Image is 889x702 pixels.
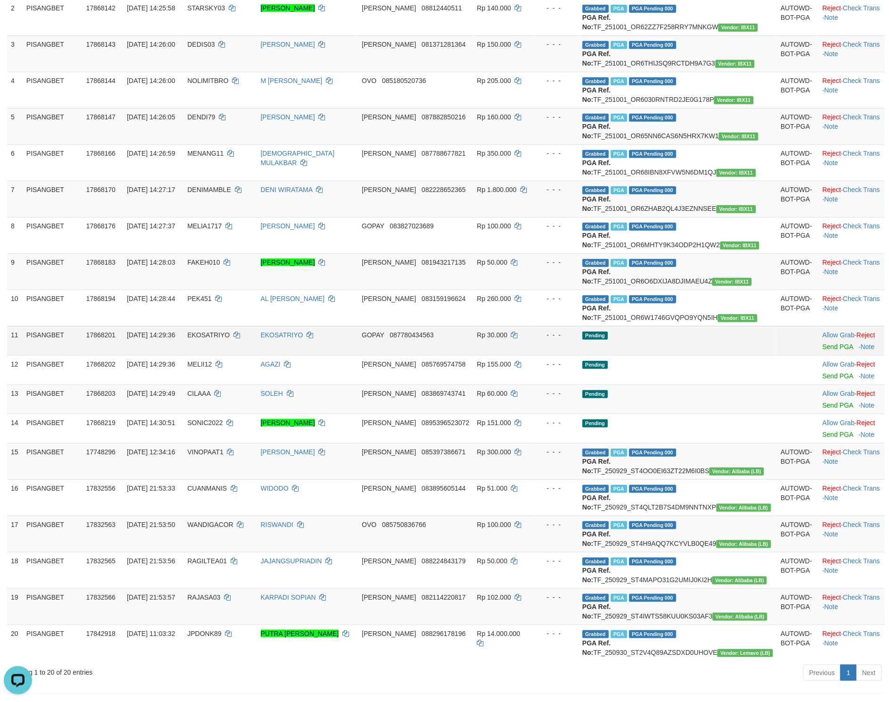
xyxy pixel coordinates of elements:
span: 17868142 [86,4,116,12]
span: Copy 085180520736 to clipboard [382,77,426,84]
a: Note [824,567,839,574]
a: [PERSON_NAME] [261,222,315,230]
div: - - - [538,418,575,427]
a: Check Trans [843,150,881,157]
span: Grabbed [582,295,609,303]
span: Vendor URL: https://order6.1velocity.biz [716,205,756,213]
span: Vendor URL: https://order6.1velocity.biz [718,314,757,322]
span: Pending [582,361,608,369]
a: Reject [823,295,841,302]
a: DENI WIRATAMA [261,186,313,193]
td: PISANGBET [23,217,83,253]
a: Send PGA [823,431,853,438]
td: AUTOWD-BOT-PGA [777,217,819,253]
td: · · [819,443,885,479]
a: Note [861,401,875,409]
span: [PERSON_NAME] [362,186,416,193]
span: [DATE] 14:29:36 [127,331,175,339]
a: [PERSON_NAME] [261,448,315,456]
div: - - - [538,149,575,158]
span: Copy 083827023689 to clipboard [390,222,433,230]
a: Check Trans [843,4,881,12]
a: Reject [823,485,841,492]
span: Vendor URL: https://order6.1velocity.biz [712,278,752,286]
span: · [823,419,856,426]
td: · · [819,290,885,326]
span: [DATE] 14:29:36 [127,360,175,368]
a: Check Trans [843,77,881,84]
a: Note [861,372,875,380]
a: Reject [823,77,841,84]
span: Grabbed [582,77,609,85]
span: MELIA1717 [187,222,222,230]
span: PGA Pending [629,41,676,49]
span: Marked by avkrizkynain [611,150,627,158]
a: [PERSON_NAME] [261,419,315,426]
a: [PERSON_NAME] [261,259,315,266]
span: Rp 1.800.000 [477,186,516,193]
span: Marked by avkrizkynain [611,223,627,231]
div: - - - [538,76,575,85]
a: Check Trans [843,557,881,565]
span: [DATE] 14:27:17 [127,186,175,193]
td: 6 [7,144,23,181]
b: PGA Ref. No: [582,86,611,103]
a: Note [824,50,839,58]
b: PGA Ref. No: [582,159,611,176]
span: Rp 150.000 [477,41,511,48]
span: Rp 140.000 [477,4,511,12]
td: 7 [7,181,23,217]
span: PGA Pending [629,5,676,13]
td: PISANGBET [23,253,83,290]
td: · · [819,181,885,217]
div: - - - [538,294,575,303]
td: 10 [7,290,23,326]
a: Note [824,639,839,647]
span: [DATE] 14:29:49 [127,390,175,397]
a: KARPADI SOPIAN [261,593,316,601]
td: TF_251001_OR68IBN8XFVW5N6DM1QJ [579,144,777,181]
a: Reject [823,448,841,456]
span: Grabbed [582,41,609,49]
a: Reject [823,521,841,528]
td: PISANGBET [23,290,83,326]
b: PGA Ref. No: [582,195,611,212]
span: Marked by avkrizkynain [611,114,627,122]
td: 13 [7,384,23,414]
td: PISANGBET [23,108,83,144]
a: EKOSATRIYO [261,331,303,339]
span: EKOSATRIYO [187,331,230,339]
span: [DATE] 14:28:44 [127,295,175,302]
a: Reject [823,4,841,12]
span: Rp 155.000 [477,360,511,368]
a: Allow Grab [823,360,855,368]
span: Vendor URL: https://order6.1velocity.biz [718,24,758,32]
td: AUTOWD-BOT-PGA [777,108,819,144]
span: GOPAY [362,222,384,230]
span: 17868176 [86,222,116,230]
span: 17748296 [86,448,116,456]
a: Check Trans [843,630,881,637]
span: 17868183 [86,259,116,266]
span: VINOPAAT1 [187,448,224,456]
span: Marked by avkrizkynain [611,259,627,267]
span: 17868166 [86,150,116,157]
a: Check Trans [843,186,881,193]
span: [DATE] 14:26:00 [127,77,175,84]
b: PGA Ref. No: [582,268,611,285]
td: AUTOWD-BOT-PGA [777,144,819,181]
span: Marked by avkrizkynain [611,186,627,194]
span: · [823,360,856,368]
a: SOLEH [261,390,283,397]
span: 17868202 [86,360,116,368]
span: Marked by avkrizkynain [611,41,627,49]
span: Rp 50.000 [477,259,507,266]
span: Rp 160.000 [477,113,511,121]
b: PGA Ref. No: [582,14,611,31]
a: Note [824,159,839,167]
span: Copy 083159196624 to clipboard [422,295,465,302]
td: PISANGBET [23,72,83,108]
td: · · [819,217,885,253]
a: Note [824,86,839,94]
span: Marked by avkrizkynain [611,77,627,85]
